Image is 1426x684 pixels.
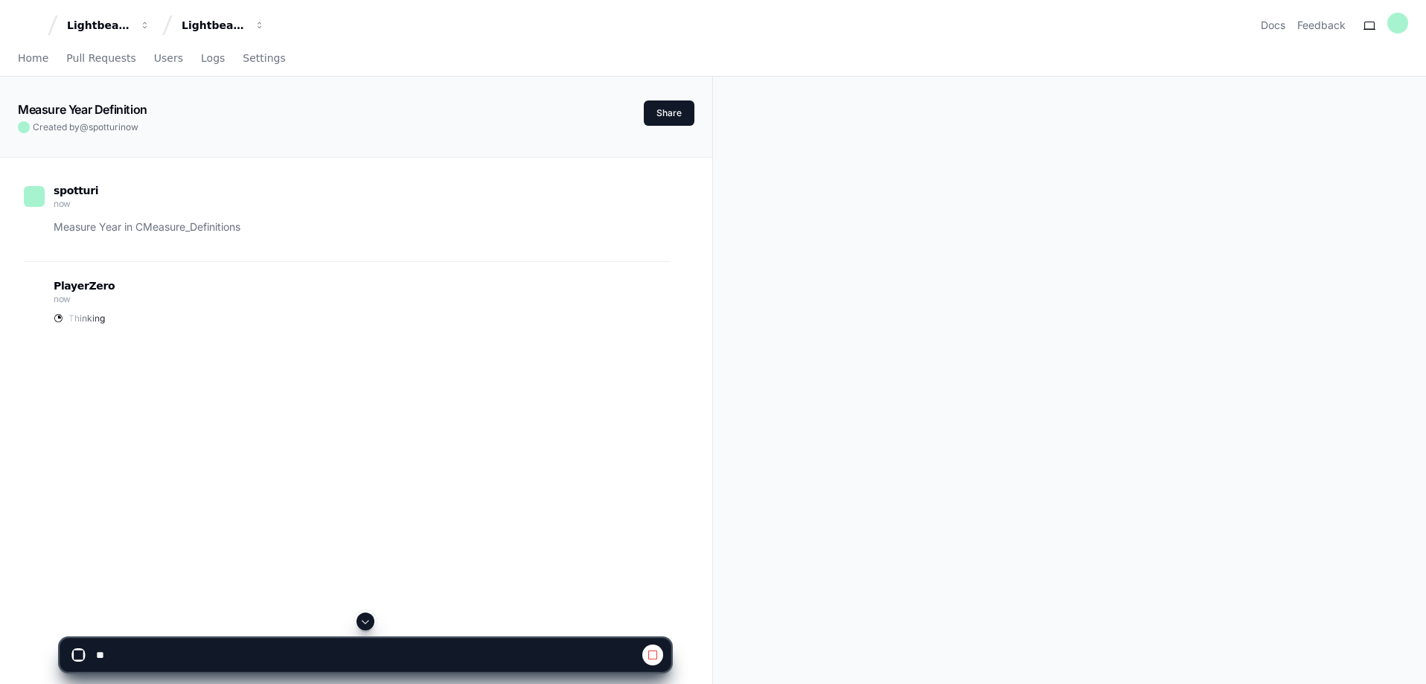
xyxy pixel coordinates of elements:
[67,18,131,33] div: Lightbeam Health
[18,42,48,76] a: Home
[182,18,246,33] div: Lightbeam Health Solutions
[243,54,285,63] span: Settings
[54,185,98,196] span: spotturi
[121,121,138,132] span: now
[1297,18,1346,33] button: Feedback
[54,219,671,236] p: Measure Year in CMeasure_Definitions
[66,54,135,63] span: Pull Requests
[61,12,156,39] button: Lightbeam Health
[201,42,225,76] a: Logs
[80,121,89,132] span: @
[33,121,138,133] span: Created by
[243,42,285,76] a: Settings
[154,42,183,76] a: Users
[66,42,135,76] a: Pull Requests
[68,313,105,325] span: Thinking
[154,54,183,63] span: Users
[176,12,271,39] button: Lightbeam Health Solutions
[201,54,225,63] span: Logs
[18,102,147,117] app-text-character-animate: Measure Year Definition
[54,281,115,290] span: PlayerZero
[644,100,694,126] button: Share
[89,121,121,132] span: spotturi
[18,54,48,63] span: Home
[54,198,71,209] span: now
[54,293,71,304] span: now
[1261,18,1285,33] a: Docs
